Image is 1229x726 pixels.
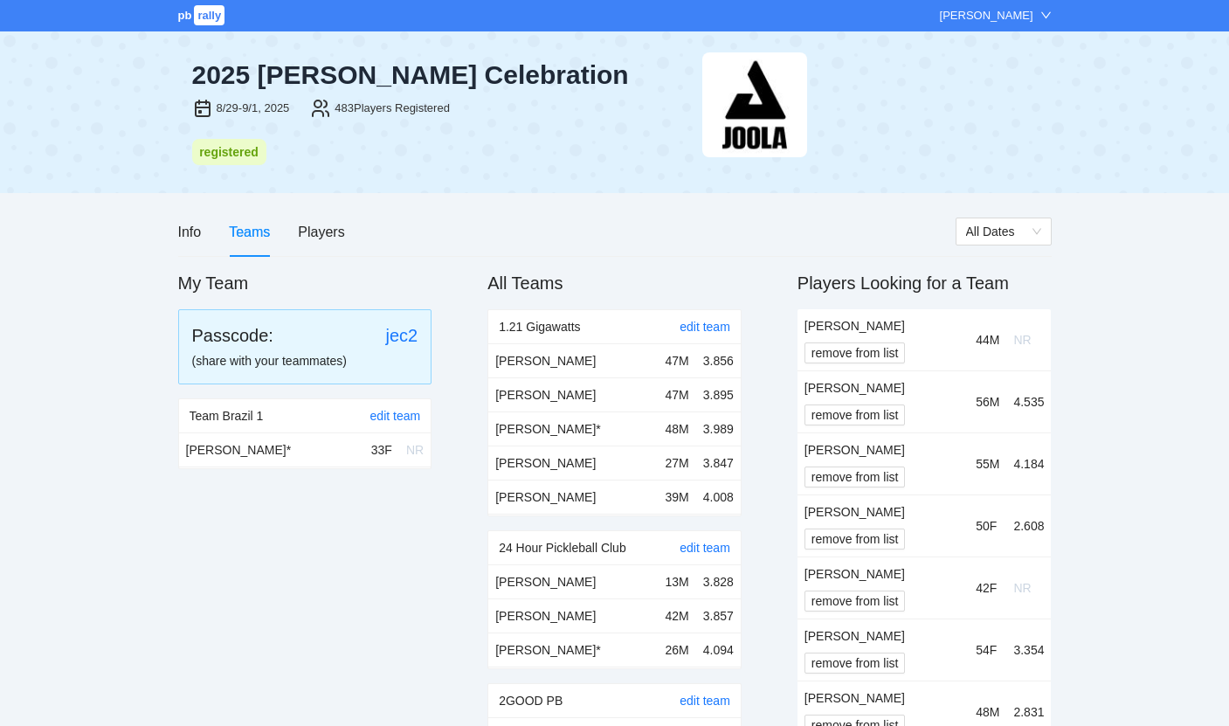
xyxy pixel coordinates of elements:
span: remove from list [811,343,899,363]
td: 54F [969,619,1006,681]
span: NR [406,443,424,457]
td: 44M [969,309,1006,371]
div: [PERSON_NAME] [804,440,962,460]
td: 48M [659,411,696,446]
a: edit team [680,694,730,708]
td: 26M [659,633,696,667]
td: [PERSON_NAME] * [488,633,658,667]
span: 3.989 [703,422,734,436]
td: 55M [969,432,1006,494]
td: 42F [969,557,1006,619]
span: rally [194,5,224,25]
span: remove from list [811,529,899,549]
td: 42M [659,598,696,633]
a: pbrally [178,9,228,22]
div: 1.21 Gigawatts [499,310,680,343]
td: 56M [969,370,1006,432]
div: [PERSON_NAME] [804,502,962,522]
td: 47M [659,377,696,411]
div: 483 Players Registered [335,100,450,117]
button: remove from list [804,342,906,363]
div: registered [197,142,261,162]
button: remove from list [804,591,906,612]
td: 33F [364,433,399,467]
td: [PERSON_NAME] [488,446,658,480]
div: Passcode: [192,323,273,348]
span: 3.895 [703,388,734,402]
span: 3.847 [703,456,734,470]
td: [PERSON_NAME] [488,344,658,378]
div: (share with your teammates) [192,351,418,370]
td: [PERSON_NAME] [488,480,658,514]
td: [PERSON_NAME] [488,377,658,411]
span: 3.828 [703,575,734,589]
div: [PERSON_NAME] [804,378,962,398]
span: 3.857 [703,609,734,623]
a: edit team [680,320,730,334]
td: 13M [659,565,696,599]
span: 4.184 [1013,457,1044,471]
div: 8/29-9/1, 2025 [217,100,290,117]
span: 2.831 [1013,705,1044,719]
td: 50F [969,494,1006,557]
div: 2GOOD PB [499,684,680,717]
span: remove from list [811,467,899,487]
div: 24 Hour Pickleball Club [499,531,680,564]
div: 2025 [PERSON_NAME] Celebration [192,59,688,91]
img: joola-black.png [702,52,807,157]
button: remove from list [804,404,906,425]
h2: Players Looking for a Team [797,271,1052,295]
div: [PERSON_NAME] [804,626,962,646]
span: remove from list [811,405,899,425]
span: 4.535 [1013,395,1044,409]
td: 39M [659,480,696,514]
h2: My Team [178,271,432,295]
span: 3.354 [1013,643,1044,657]
span: 4.008 [703,490,734,504]
div: Info [178,221,202,243]
td: [PERSON_NAME] * [179,433,364,467]
div: [PERSON_NAME] [940,7,1033,24]
button: remove from list [804,529,906,550]
a: edit team [680,541,730,555]
div: Team Brazil 1 [190,399,370,432]
div: Players [298,221,344,243]
span: remove from list [811,653,899,673]
span: All Dates [966,218,1041,245]
span: 2.608 [1013,519,1044,533]
div: [PERSON_NAME] [804,564,962,584]
span: 4.094 [703,643,734,657]
td: [PERSON_NAME] [488,598,658,633]
span: pb [178,9,192,22]
td: [PERSON_NAME] [488,565,658,599]
h2: All Teams [487,271,742,295]
button: remove from list [804,653,906,674]
a: jec2 [385,326,418,345]
span: down [1040,10,1052,21]
span: 3.856 [703,354,734,368]
span: NR [1013,581,1031,595]
div: Teams [229,221,270,243]
button: remove from list [804,467,906,487]
span: remove from list [811,591,899,611]
div: [PERSON_NAME] [804,688,962,708]
a: edit team [370,409,421,423]
div: [PERSON_NAME] [804,316,962,335]
span: NR [1013,333,1031,347]
td: 27M [659,446,696,480]
td: [PERSON_NAME] * [488,411,658,446]
td: 47M [659,344,696,378]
